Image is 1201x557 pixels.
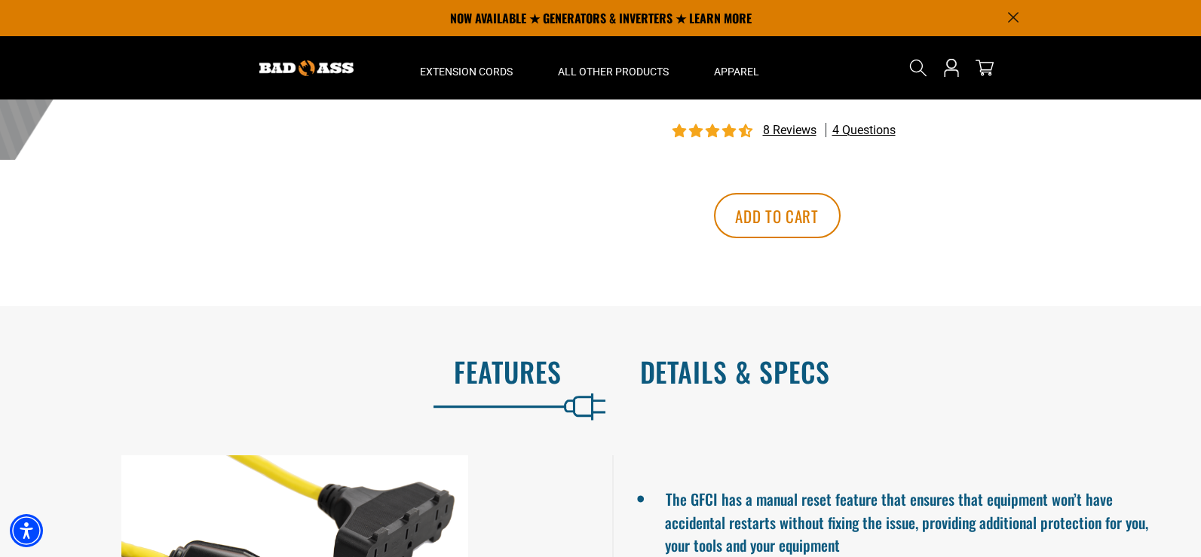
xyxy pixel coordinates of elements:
h2: Features [32,356,562,387]
span: 8 reviews [763,123,816,137]
summary: Apparel [691,36,782,99]
a: cart [973,59,997,77]
span: Apparel [714,65,759,78]
span: All Other Products [558,65,669,78]
li: The GFCI has a manual reset feature that ensures that equipment won’t have accidental restarts wi... [665,484,1149,556]
summary: Search [906,56,930,80]
a: Open this option [939,36,964,99]
img: Bad Ass Extension Cords [259,60,354,76]
div: Accessibility Menu [10,514,43,547]
button: Add to cart [714,193,841,238]
summary: Extension Cords [397,36,535,99]
span: 4 questions [832,122,896,139]
summary: All Other Products [535,36,691,99]
span: Extension Cords [420,65,513,78]
h2: Details & Specs [640,356,1170,387]
span: 4.62 stars [672,124,755,139]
